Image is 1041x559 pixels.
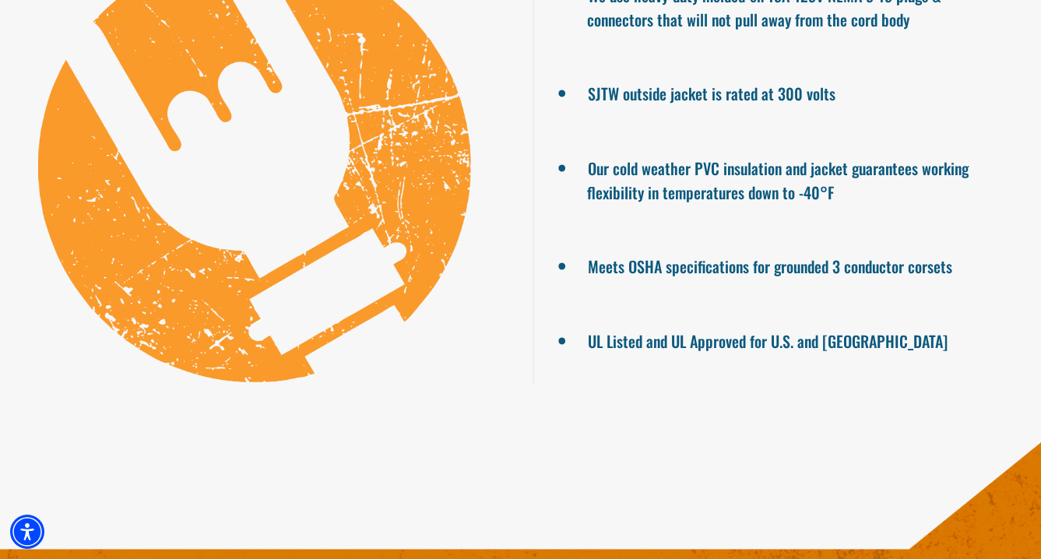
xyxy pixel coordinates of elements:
li: Meets OSHA specifications for grounded 3 conductor corsets [587,251,987,279]
li: SJTW outside jacket is rated at 300 volts [587,78,987,106]
div: Accessibility Menu [10,515,44,549]
li: Our cold weather PVC insulation and jacket guarantees working flexibility in temperatures down to... [587,153,987,204]
li: UL Listed and UL Approved for U.S. and [GEOGRAPHIC_DATA] [587,325,987,353]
